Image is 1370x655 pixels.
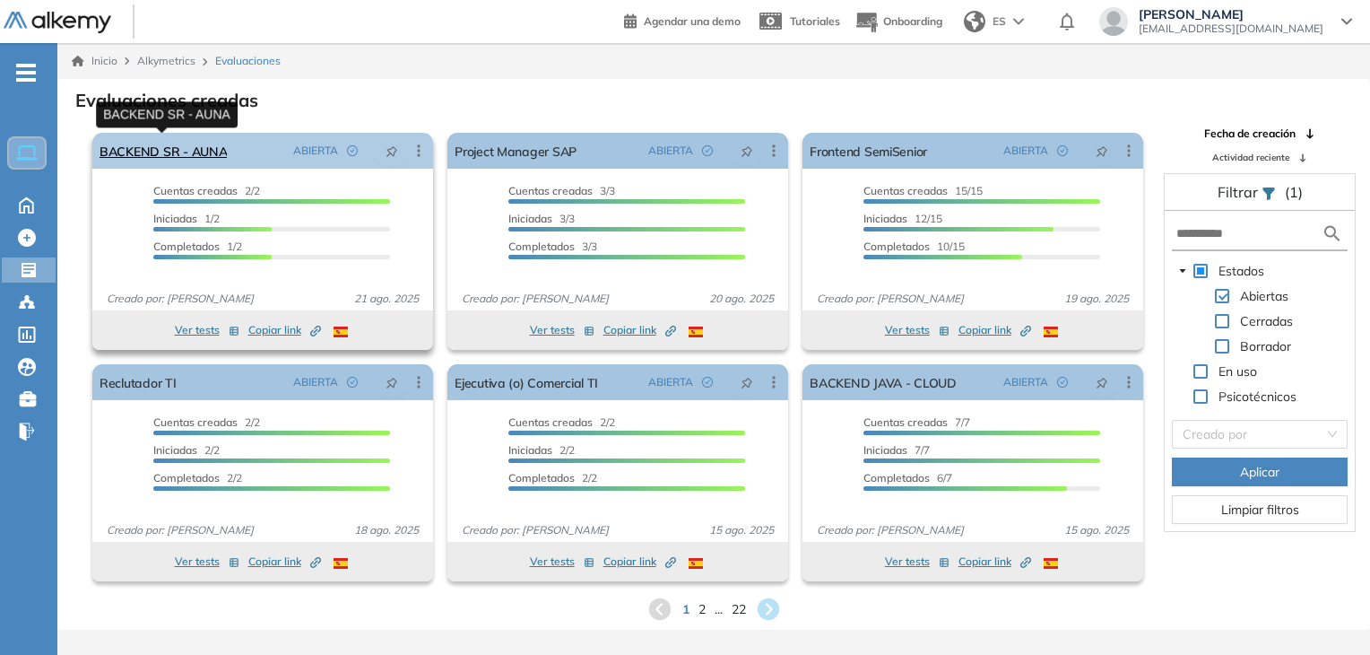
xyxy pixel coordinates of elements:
[741,144,753,158] span: pushpin
[790,14,840,28] span: Tutoriales
[153,184,238,197] span: Cuentas creadas
[386,375,398,389] span: pushpin
[1044,558,1058,569] img: ESP
[964,11,985,32] img: world
[347,291,426,307] span: 21 ago. 2025
[248,554,321,570] span: Copiar link
[248,319,321,341] button: Copiar link
[885,319,949,341] button: Ver tests
[727,136,767,165] button: pushpin
[153,415,238,429] span: Cuentas creadas
[455,364,598,400] a: Ejecutiva (o) Comercial TI
[863,212,907,225] span: Iniciadas
[603,322,676,338] span: Copiar link
[715,600,723,619] span: ...
[885,551,949,572] button: Ver tests
[455,133,577,169] a: Project Manager SAP
[689,558,703,569] img: ESP
[644,14,741,28] span: Agendar una demo
[863,415,970,429] span: 7/7
[810,291,971,307] span: Creado por: [PERSON_NAME]
[153,471,220,485] span: Completados
[1057,522,1136,538] span: 15 ago. 2025
[508,443,575,457] span: 2/2
[863,240,965,253] span: 10/15
[958,554,1031,570] span: Copiar link
[1057,291,1136,307] span: 19 ago. 2025
[153,240,220,253] span: Completados
[508,212,575,225] span: 3/3
[702,145,713,156] span: check-circle
[1285,181,1303,203] span: (1)
[347,522,426,538] span: 18 ago. 2025
[508,471,575,485] span: Completados
[958,319,1031,341] button: Copiar link
[347,145,358,156] span: check-circle
[1236,310,1296,332] span: Cerradas
[508,240,575,253] span: Completados
[153,443,220,457] span: 2/2
[863,240,930,253] span: Completados
[1240,462,1279,482] span: Aplicar
[293,374,338,390] span: ABIERTA
[1221,500,1299,520] span: Limpiar filtros
[1096,375,1108,389] span: pushpin
[863,212,942,225] span: 12/15
[1240,288,1288,304] span: Abiertas
[603,554,676,570] span: Copiar link
[293,143,338,159] span: ABIERTA
[96,101,238,127] div: BACKEND SR - AUNA
[1218,363,1257,380] span: En uso
[1204,126,1296,142] span: Fecha de creación
[1215,386,1300,407] span: Psicotécnicos
[1057,145,1068,156] span: check-circle
[1003,143,1048,159] span: ABIERTA
[75,90,258,111] h3: Evaluaciones creadas
[1215,260,1268,282] span: Estados
[508,212,552,225] span: Iniciadas
[958,551,1031,572] button: Copiar link
[648,143,693,159] span: ABIERTA
[958,322,1031,338] span: Copiar link
[993,13,1006,30] span: ES
[732,600,746,619] span: 22
[100,364,177,400] a: Reclutador TI
[1096,144,1108,158] span: pushpin
[1236,285,1292,307] span: Abiertas
[72,53,117,69] a: Inicio
[682,600,689,619] span: 1
[648,374,693,390] span: ABIERTA
[100,522,261,538] span: Creado por: [PERSON_NAME]
[1212,151,1289,164] span: Actividad reciente
[153,471,242,485] span: 2/2
[1236,336,1295,357] span: Borrador
[215,53,281,69] span: Evaluaciones
[1178,266,1187,275] span: caret-down
[508,184,593,197] span: Cuentas creadas
[508,443,552,457] span: Iniciadas
[702,377,713,388] span: check-circle
[530,319,594,341] button: Ver tests
[100,133,227,169] a: BACKEND SR - AUNA
[741,375,753,389] span: pushpin
[1172,458,1348,486] button: Aplicar
[1322,223,1343,245] img: search icon
[1139,7,1323,22] span: [PERSON_NAME]
[175,551,239,572] button: Ver tests
[1240,338,1291,354] span: Borrador
[727,368,767,397] button: pushpin
[153,212,220,225] span: 1/2
[1139,22,1323,36] span: [EMAIL_ADDRESS][DOMAIN_NAME]
[702,522,781,538] span: 15 ago. 2025
[810,364,957,400] a: BACKEND JAVA - CLOUD
[153,443,197,457] span: Iniciadas
[863,443,907,457] span: Iniciadas
[153,240,242,253] span: 1/2
[689,327,703,337] img: ESP
[153,415,260,429] span: 2/2
[1240,313,1293,329] span: Cerradas
[455,291,616,307] span: Creado por: [PERSON_NAME]
[16,71,36,74] i: -
[1082,368,1122,397] button: pushpin
[624,9,741,31] a: Agendar una demo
